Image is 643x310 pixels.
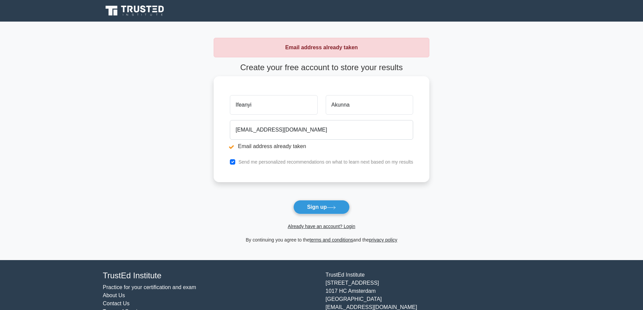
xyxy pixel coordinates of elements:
label: Send me personalized recommendations on what to learn next based on my results [238,159,413,165]
a: privacy policy [369,237,397,243]
h4: Create your free account to store your results [214,63,429,73]
input: First name [230,95,317,115]
a: Practice for your certification and exam [103,284,196,290]
button: Sign up [293,200,350,214]
a: About Us [103,292,125,298]
input: Last name [326,95,413,115]
strong: Email address already taken [285,45,358,50]
li: Email address already taken [230,142,413,150]
h4: TrustEd Institute [103,271,318,281]
div: By continuing you agree to the and the [210,236,433,244]
a: Contact Us [103,301,130,306]
a: terms and conditions [310,237,353,243]
input: Email [230,120,413,140]
a: Already have an account? Login [288,224,355,229]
